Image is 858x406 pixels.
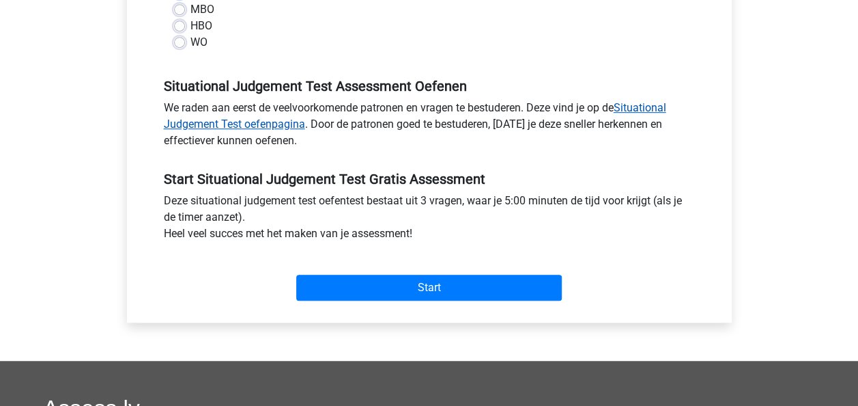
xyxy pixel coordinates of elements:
[164,171,695,187] h5: Start Situational Judgement Test Gratis Assessment
[164,78,695,94] h5: Situational Judgement Test Assessment Oefenen
[296,275,562,301] input: Start
[154,100,705,154] div: We raden aan eerst de veelvoorkomende patronen en vragen te bestuderen. Deze vind je op de . Door...
[190,1,214,18] label: MBO
[190,18,212,34] label: HBO
[154,193,705,247] div: Deze situational judgement test oefentest bestaat uit 3 vragen, waar je 5:00 minuten de tijd voor...
[190,34,208,51] label: WO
